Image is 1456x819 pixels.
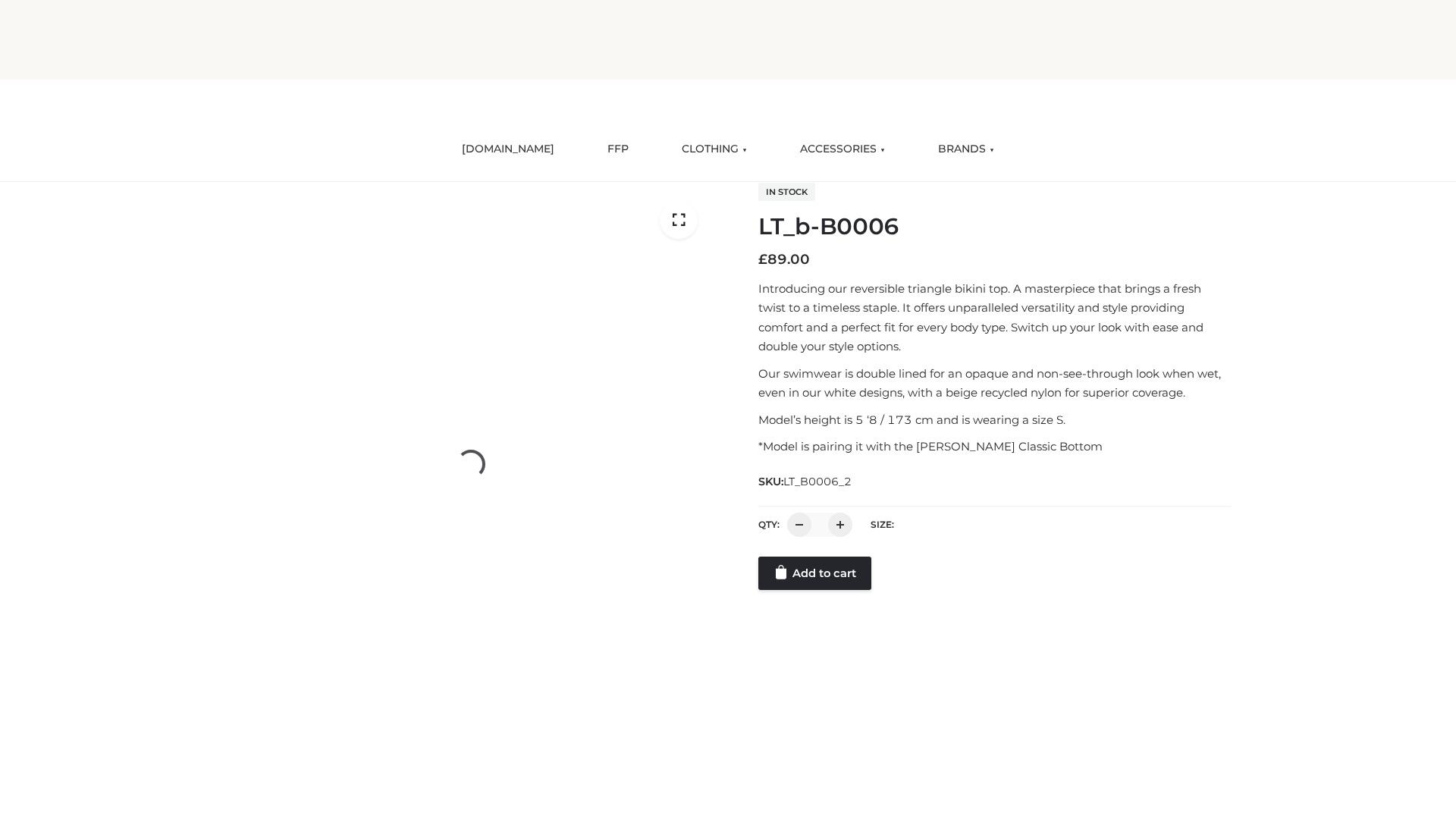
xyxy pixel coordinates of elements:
span: In stock [758,183,815,201]
a: CLOTHING [670,133,758,166]
p: Introducing our reversible triangle bikini top. A masterpiece that brings a fresh twist to a time... [758,279,1231,356]
a: Add to cart [758,557,871,590]
label: Size: [871,519,894,530]
a: BRANDS [927,133,1006,166]
a: [DOMAIN_NAME] [450,133,566,166]
span: LT_B0006_2 [783,475,852,488]
p: *Model is pairing it with the [PERSON_NAME] Classic Bottom [758,437,1231,457]
a: ACCESSORIES [789,133,896,166]
label: QTY: [758,519,780,530]
p: Model’s height is 5 ‘8 / 173 cm and is wearing a size S. [758,410,1231,430]
p: Our swimwear is double lined for an opaque and non-see-through look when wet, even in our white d... [758,364,1231,403]
span: SKU: [758,472,853,491]
span: £ [758,251,767,268]
a: FFP [596,133,640,166]
bdi: 89.00 [758,251,810,268]
h1: LT_b-B0006 [758,213,1231,240]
